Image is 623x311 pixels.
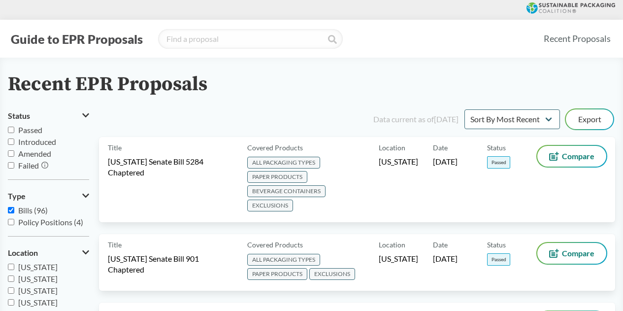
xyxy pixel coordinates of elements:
span: Failed [18,161,39,170]
span: BEVERAGE CONTAINERS [247,185,326,197]
div: Data current as of [DATE] [373,113,459,125]
span: Passed [487,253,510,266]
span: Compare [562,152,594,160]
span: [US_STATE] [18,262,58,272]
span: Type [8,192,26,201]
button: Export [566,109,613,129]
button: Compare [537,243,606,264]
span: Passed [487,156,510,169]
h2: Recent EPR Proposals [8,73,207,96]
a: Recent Proposals [539,28,615,50]
span: EXCLUSIONS [247,200,293,211]
span: [US_STATE] Senate Bill 5284 Chaptered [108,156,235,178]
span: Covered Products [247,240,303,250]
span: [US_STATE] [379,253,418,264]
span: [DATE] [433,253,458,264]
span: Title [108,142,122,153]
span: Date [433,142,448,153]
span: [US_STATE] Senate Bill 901 Chaptered [108,253,235,275]
span: ALL PACKAGING TYPES [247,254,320,266]
span: Status [8,111,30,120]
input: Failed [8,162,14,169]
span: Policy Positions (4) [18,217,83,227]
span: [US_STATE] [18,298,58,307]
button: Guide to EPR Proposals [8,31,146,47]
span: Location [8,248,38,257]
input: [US_STATE] [8,287,14,294]
span: [US_STATE] [18,274,58,283]
span: Location [379,142,405,153]
button: Status [8,107,89,124]
input: Introduced [8,138,14,145]
button: Location [8,244,89,261]
span: PAPER PRODUCTS [247,268,307,280]
button: Compare [537,146,606,167]
span: ALL PACKAGING TYPES [247,157,320,169]
span: Location [379,240,405,250]
button: Type [8,188,89,205]
span: EXCLUSIONS [309,268,355,280]
span: Covered Products [247,142,303,153]
span: PAPER PRODUCTS [247,171,307,183]
span: Amended [18,149,51,158]
input: Passed [8,127,14,133]
input: [US_STATE] [8,299,14,306]
input: [US_STATE] [8,276,14,282]
span: Date [433,240,448,250]
span: Bills (96) [18,206,48,215]
span: Passed [18,125,42,135]
input: Find a proposal [158,29,343,49]
span: [DATE] [433,156,458,167]
span: Status [487,142,506,153]
span: Status [487,240,506,250]
span: Introduced [18,137,56,146]
span: [US_STATE] [379,156,418,167]
input: [US_STATE] [8,264,14,270]
input: Amended [8,150,14,157]
span: Title [108,240,122,250]
input: Policy Positions (4) [8,219,14,225]
span: [US_STATE] [18,286,58,295]
span: Compare [562,249,594,257]
input: Bills (96) [8,207,14,213]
